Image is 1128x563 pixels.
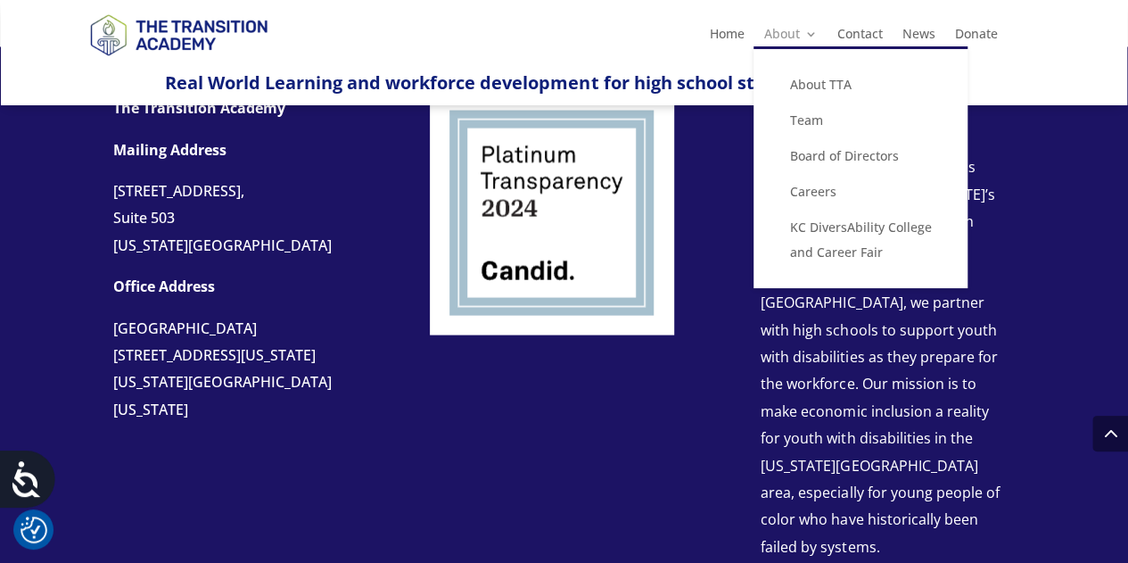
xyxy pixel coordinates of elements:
[113,231,381,258] div: [US_STATE][GEOGRAPHIC_DATA]
[771,67,950,103] a: About TTA
[430,94,674,335] img: Screenshot 2024-06-22 at 11.34.49 AM
[771,174,950,210] a: Careers
[113,344,316,364] span: [STREET_ADDRESS][US_STATE]
[21,517,47,543] img: Revisit consent button
[113,139,226,159] strong: Mailing Address
[771,138,950,174] a: Board of Directors
[165,70,962,95] span: Real World Learning and workforce development for high school students with disabilities
[709,28,744,47] a: Home
[113,97,285,117] strong: The Transition Academy
[771,210,950,270] a: KC DiversAbility College and Career Fair
[771,103,950,138] a: Team
[113,314,381,437] p: [GEOGRAPHIC_DATA] [US_STATE][GEOGRAPHIC_DATA][US_STATE]
[763,28,817,47] a: About
[761,156,999,556] span: The Transition Academy (TTA) is [GEOGRAPHIC_DATA], [US_STATE]’s most comprehensive transition pro...
[113,203,381,230] div: Suite 503
[21,517,47,543] button: Cookie Settings
[430,321,674,338] a: Logo-Noticias
[82,3,275,66] img: TTA Brand_TTA Primary Logo_Horizontal_Light BG
[902,28,935,47] a: News
[113,177,381,203] div: [STREET_ADDRESS],
[954,28,997,47] a: Donate
[113,276,215,295] strong: Office Address
[836,28,882,47] a: Contact
[82,53,275,70] a: Logo-Noticias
